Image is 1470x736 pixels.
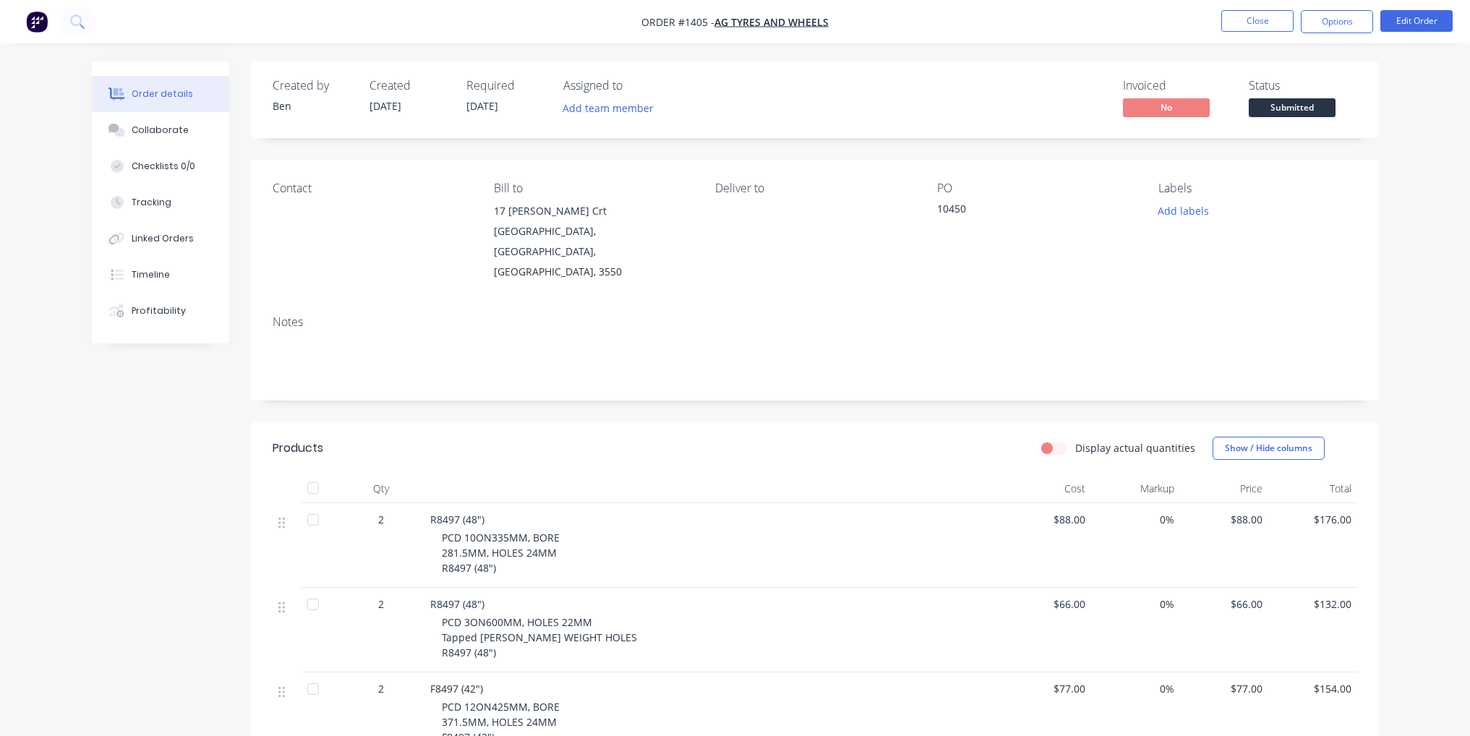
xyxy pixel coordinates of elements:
[937,181,1135,195] div: PO
[1009,512,1086,527] span: $88.00
[92,293,229,329] button: Profitability
[1186,681,1263,696] span: $77.00
[132,124,189,137] div: Collaborate
[92,112,229,148] button: Collaborate
[369,99,401,113] span: [DATE]
[378,512,384,527] span: 2
[555,98,661,118] button: Add team member
[132,87,193,100] div: Order details
[1123,79,1231,93] div: Invoiced
[1274,596,1351,612] span: $132.00
[1003,474,1092,503] div: Cost
[132,268,170,281] div: Timeline
[1097,596,1174,612] span: 0%
[1380,10,1453,32] button: Edit Order
[1274,681,1351,696] span: $154.00
[494,181,692,195] div: Bill to
[494,201,692,221] div: 17 [PERSON_NAME] Crt
[466,79,546,93] div: Required
[132,160,195,173] div: Checklists 0/0
[92,76,229,112] button: Order details
[430,682,483,696] span: F8497 (42")
[1249,98,1336,120] button: Submitted
[132,232,194,245] div: Linked Orders
[1123,98,1210,116] span: No
[1091,474,1180,503] div: Markup
[1158,181,1356,195] div: Labels
[1009,681,1086,696] span: $77.00
[273,440,323,457] div: Products
[1186,596,1263,612] span: $66.00
[378,681,384,696] span: 2
[442,615,637,659] span: PCD 3ON600MM, HOLES 22MM Tapped [PERSON_NAME] WEIGHT HOLES R8497 (48")
[92,184,229,221] button: Tracking
[1186,512,1263,527] span: $88.00
[563,98,662,118] button: Add team member
[714,15,829,29] a: AG Tyres and Wheels
[273,315,1357,329] div: Notes
[338,474,424,503] div: Qty
[1221,10,1294,32] button: Close
[369,79,449,93] div: Created
[92,148,229,184] button: Checklists 0/0
[937,201,1118,221] div: 10450
[132,304,186,317] div: Profitability
[273,79,352,93] div: Created by
[1097,512,1174,527] span: 0%
[132,196,171,209] div: Tracking
[1150,201,1217,221] button: Add labels
[1301,10,1373,33] button: Options
[1274,512,1351,527] span: $176.00
[1249,98,1336,116] span: Submitted
[1097,681,1174,696] span: 0%
[641,15,714,29] span: Order #1405 -
[378,596,384,612] span: 2
[1075,440,1195,455] label: Display actual quantities
[430,513,484,526] span: R8497 (48")
[715,181,913,195] div: Deliver to
[563,79,708,93] div: Assigned to
[1180,474,1269,503] div: Price
[466,99,498,113] span: [DATE]
[1213,437,1325,460] button: Show / Hide columns
[442,531,560,575] span: PCD 10ON335MM, BORE 281.5MM, HOLES 24MM R8497 (48")
[273,181,471,195] div: Contact
[92,221,229,257] button: Linked Orders
[92,257,229,293] button: Timeline
[1009,596,1086,612] span: $66.00
[26,11,48,33] img: Factory
[494,221,692,282] div: [GEOGRAPHIC_DATA], [GEOGRAPHIC_DATA], [GEOGRAPHIC_DATA], 3550
[1249,79,1357,93] div: Status
[494,201,692,282] div: 17 [PERSON_NAME] Crt[GEOGRAPHIC_DATA], [GEOGRAPHIC_DATA], [GEOGRAPHIC_DATA], 3550
[1268,474,1357,503] div: Total
[430,597,484,611] span: R8497 (48")
[273,98,352,114] div: Ben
